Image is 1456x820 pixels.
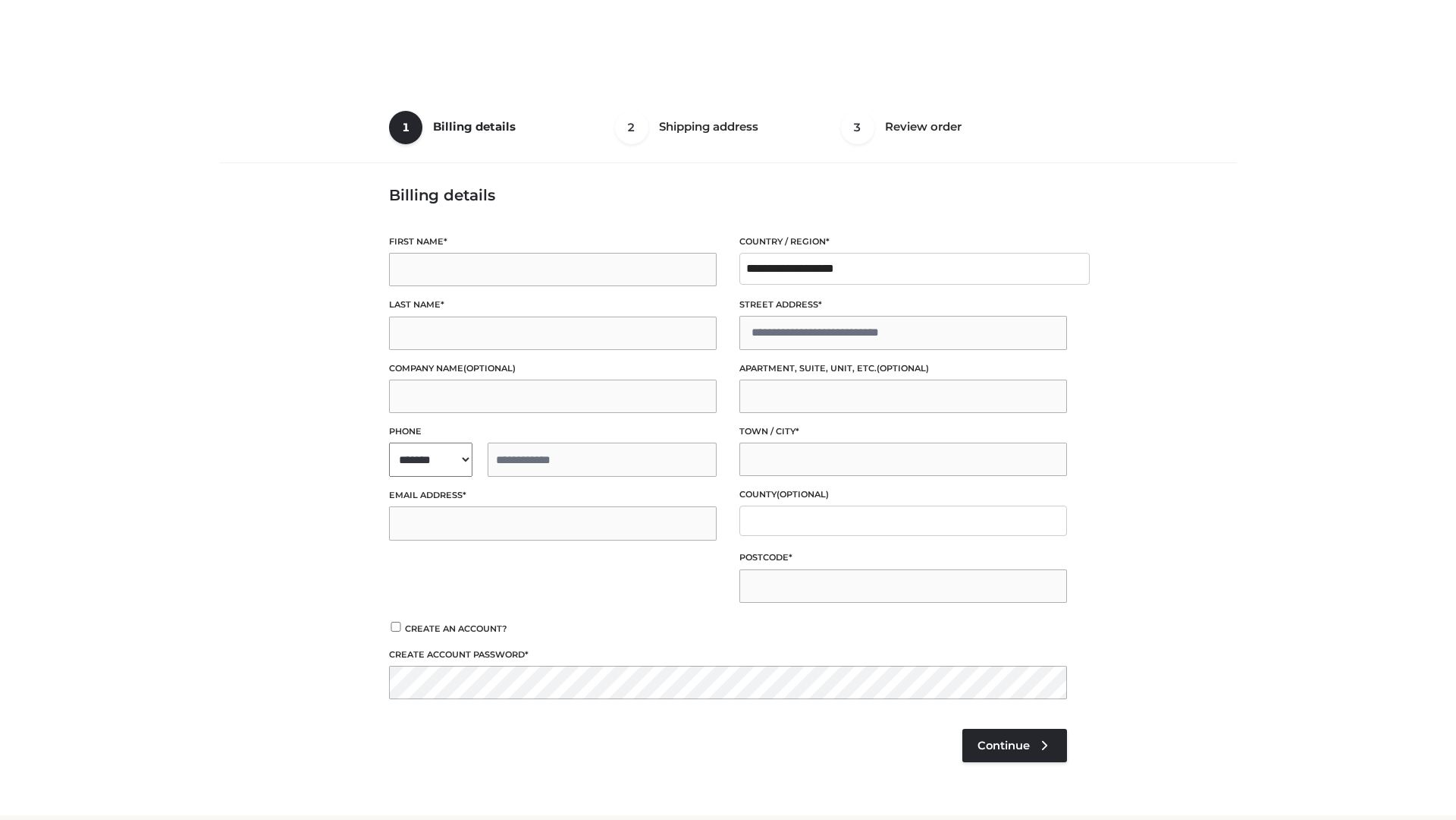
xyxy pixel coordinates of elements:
span: (optional) [877,363,929,374]
label: Apartment, suite, unit, etc. [739,361,1067,376]
span: (optional) [463,363,516,374]
label: County [739,487,1067,502]
label: Company name [389,361,717,376]
label: Town / City [739,424,1067,439]
input: Create an account? [389,622,403,632]
a: Continue [962,729,1067,762]
span: Billing details [433,119,516,134]
label: Phone [389,424,717,439]
span: Create an account? [405,623,507,634]
span: 1 [389,111,422,144]
label: Create account password [389,648,1067,662]
span: Continue [977,739,1030,752]
label: Street address [739,298,1067,312]
span: Shipping address [659,119,758,134]
label: Postcode [739,550,1067,565]
label: Email address [389,488,717,503]
span: 2 [615,111,648,144]
label: Last name [389,298,717,312]
label: First name [389,235,717,249]
span: Review order [885,119,962,134]
h3: Billing details [389,186,1067,204]
label: Country / Region [739,235,1067,249]
span: (optional) [777,489,829,500]
span: 3 [841,111,874,144]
